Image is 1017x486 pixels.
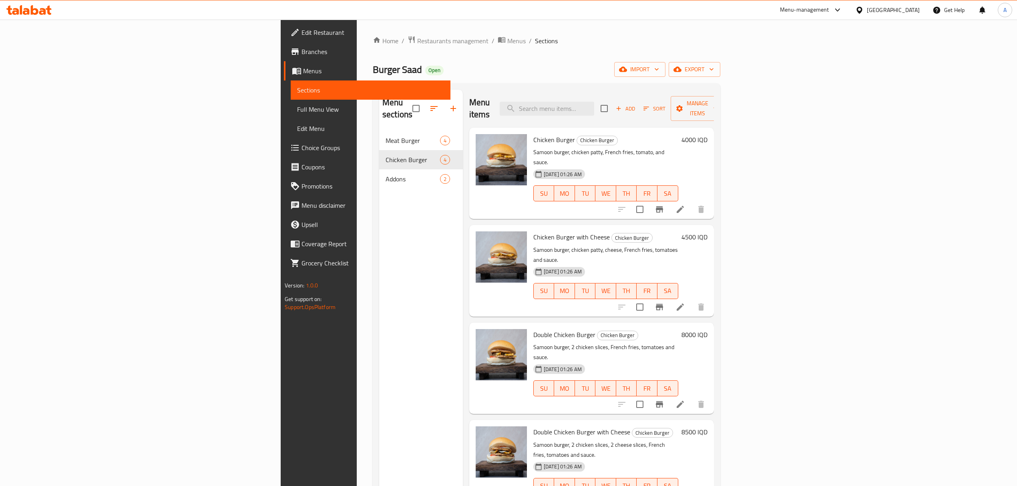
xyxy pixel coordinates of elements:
[681,231,707,243] h6: 4500 IQD
[440,155,450,165] div: items
[657,380,678,396] button: SA
[301,28,444,37] span: Edit Restaurant
[297,124,444,133] span: Edit Menu
[301,181,444,191] span: Promotions
[554,283,575,299] button: MO
[476,426,527,478] img: Double Chicken Burger with Cheese
[631,396,648,413] span: Select to update
[640,285,654,297] span: FR
[681,134,707,145] h6: 4000 IQD
[469,96,490,120] h2: Menu items
[641,102,667,115] button: Sort
[675,302,685,312] a: Edit menu item
[533,283,554,299] button: SU
[619,285,634,297] span: TH
[657,185,678,201] button: SA
[541,463,585,470] span: [DATE] 01:26 AM
[284,215,450,234] a: Upsell
[677,98,718,118] span: Manage items
[533,185,554,201] button: SU
[301,47,444,56] span: Branches
[596,100,613,117] span: Select section
[301,239,444,249] span: Coverage Report
[386,136,440,145] span: Meat Burger
[476,134,527,185] img: Chicken Burger
[671,96,724,121] button: Manage items
[691,297,711,317] button: delete
[440,174,450,184] div: items
[297,85,444,95] span: Sections
[595,380,616,396] button: WE
[533,147,678,167] p: Samoon burger, chicken patty, French fries, tomato, and sauce.
[577,136,617,145] span: Chicken Burger
[578,383,593,394] span: TU
[575,185,596,201] button: TU
[675,400,685,409] a: Edit menu item
[613,102,638,115] span: Add item
[285,294,322,304] span: Get support on:
[637,283,657,299] button: FR
[386,174,440,184] span: Addons
[640,383,654,394] span: FR
[554,380,575,396] button: MO
[291,80,450,100] a: Sections
[691,200,711,219] button: delete
[632,428,673,438] span: Chicken Burger
[615,104,636,113] span: Add
[535,36,558,46] span: Sections
[379,169,463,189] div: Addons2
[386,155,440,165] span: Chicken Burger
[533,440,678,460] p: Samoon burger, 2 chicken slices, 2 cheese slices, French fries, tomatoes and sauce.
[537,383,551,394] span: SU
[675,205,685,214] a: Edit menu item
[306,280,318,291] span: 1.0.0
[616,283,637,299] button: TH
[661,285,675,297] span: SA
[476,231,527,283] img: Chicken Burger with Cheese
[599,188,613,199] span: WE
[557,285,572,297] span: MO
[632,428,673,438] div: Chicken Burger
[638,102,671,115] span: Sort items
[533,245,678,265] p: Samoon burger, chicken patty, cheese, French fries, tomatoes and sauce.
[650,395,669,414] button: Branch-specific-item
[578,285,593,297] span: TU
[541,268,585,275] span: [DATE] 01:26 AM
[498,36,526,46] a: Menus
[507,36,526,46] span: Menus
[541,366,585,373] span: [DATE] 01:26 AM
[284,234,450,253] a: Coverage Report
[424,99,444,118] span: Sort sections
[631,201,648,218] span: Select to update
[285,302,336,312] a: Support.OpsPlatform
[657,283,678,299] button: SA
[408,100,424,117] span: Select all sections
[597,331,638,340] span: Chicken Burger
[643,104,665,113] span: Sort
[661,383,675,394] span: SA
[611,233,653,243] div: Chicken Burger
[621,64,659,74] span: import
[284,196,450,215] a: Menu disclaimer
[284,138,450,157] a: Choice Groups
[616,380,637,396] button: TH
[557,188,572,199] span: MO
[301,258,444,268] span: Grocery Checklist
[476,329,527,380] img: Double Chicken Burger
[285,280,304,291] span: Version:
[1003,6,1007,14] span: A
[440,175,450,183] span: 2
[284,42,450,61] a: Branches
[669,62,720,77] button: export
[595,185,616,201] button: WE
[675,64,714,74] span: export
[291,119,450,138] a: Edit Menu
[661,188,675,199] span: SA
[379,150,463,169] div: Chicken Burger4
[500,102,594,116] input: search
[379,131,463,150] div: Meat Burger4
[575,283,596,299] button: TU
[619,383,634,394] span: TH
[637,185,657,201] button: FR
